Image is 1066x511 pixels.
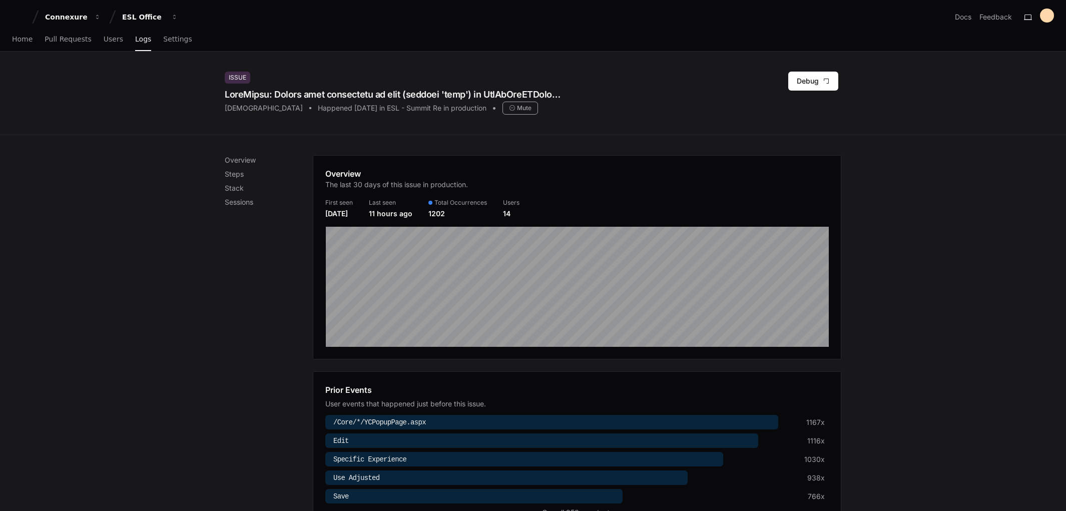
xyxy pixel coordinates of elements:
div: 766x [808,491,825,501]
a: Settings [163,28,192,51]
p: Steps [225,169,313,179]
div: 1116x [807,436,825,446]
div: Users [503,199,519,207]
span: Specific Experience [333,455,406,463]
span: Home [12,36,33,42]
span: Users [104,36,123,42]
button: Connexure [41,8,105,26]
div: 1167x [806,417,825,427]
div: 11 hours ago [369,209,412,219]
a: Logs [135,28,151,51]
div: 938x [807,473,825,483]
span: Total Occurrences [434,199,487,207]
p: Sessions [225,197,313,207]
app-pz-page-link-header: Overview [325,168,829,196]
p: Stack [225,183,313,193]
div: First seen [325,199,353,207]
span: Logs [135,36,151,42]
span: Settings [163,36,192,42]
a: Users [104,28,123,51]
span: Edit [333,437,349,445]
div: User events that happened just before this issue. [325,399,829,409]
div: Happened [DATE] in ESL - Summit Re in production [318,103,486,113]
a: Pull Requests [45,28,91,51]
div: LoreMipsu: Dolors amet consectetu ad elit (seddoei 'temp') in UtlAbOreETDolor (<magnaaliq>:928:44... [225,88,561,102]
div: 1202 [428,209,487,219]
span: /Core/*/YCPopupPage.aspx [333,418,426,426]
div: 14 [503,209,519,219]
span: Save [333,492,349,500]
div: ESL Office [122,12,165,22]
div: [DEMOGRAPHIC_DATA] [225,103,303,113]
p: The last 30 days of this issue in production. [325,180,468,190]
div: Issue [225,72,250,84]
a: Home [12,28,33,51]
span: Use Adjusted [333,474,379,482]
h1: Prior Events [325,384,372,396]
div: 1030x [804,454,825,464]
span: Pull Requests [45,36,91,42]
button: Debug [788,72,838,91]
a: Docs [955,12,971,22]
div: Mute [502,102,538,115]
button: Feedback [979,12,1012,22]
h1: Overview [325,168,468,180]
div: [DATE] [325,209,353,219]
div: Connexure [45,12,88,22]
button: ESL Office [118,8,182,26]
div: Last seen [369,199,412,207]
p: Overview [225,155,313,165]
